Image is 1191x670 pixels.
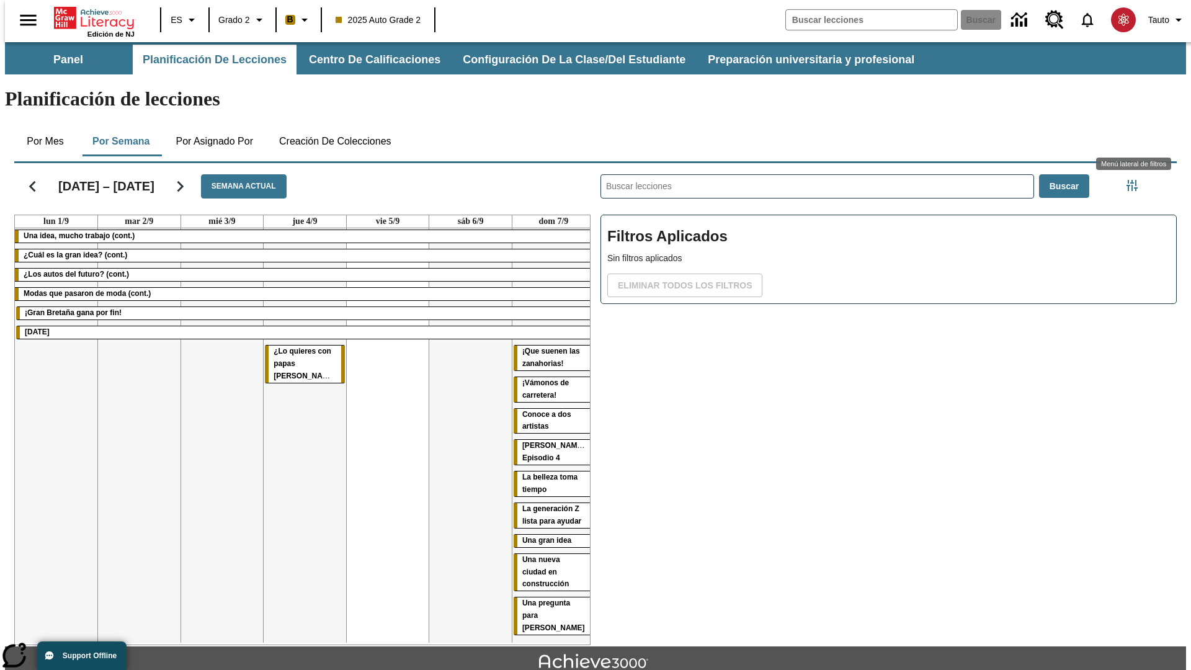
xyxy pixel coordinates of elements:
[522,347,580,368] span: ¡Que suenen las zanahorias!
[698,45,924,74] button: Preparación universitaria y profesional
[453,45,695,74] button: Configuración de la clase/del estudiante
[37,641,127,670] button: Support Offline
[1071,4,1104,36] a: Notificaciones
[17,171,48,202] button: Regresar
[514,377,594,402] div: ¡Vámonos de carretera!
[522,599,585,632] span: Una pregunta para Joplin
[514,346,594,370] div: ¡Que suenen las zanahorias!
[87,30,135,38] span: Edición de NJ
[455,215,486,228] a: 6 de septiembre de 2025
[1143,9,1191,31] button: Perfil/Configuración
[206,215,238,228] a: 3 de septiembre de 2025
[1120,173,1144,198] button: Menú lateral de filtros
[15,230,595,243] div: Una idea, mucho trabajo (cont.)
[25,328,50,336] span: Día del Trabajo
[280,9,317,31] button: Boost El color de la clase es anaranjado claro. Cambiar el color de la clase.
[213,9,272,31] button: Grado: Grado 2, Elige un grado
[133,45,297,74] button: Planificación de lecciones
[1111,7,1136,32] img: avatar image
[5,42,1186,74] div: Subbarra de navegación
[218,14,250,27] span: Grado 2
[522,378,569,400] span: ¡Vámonos de carretera!
[786,10,957,30] input: Buscar campo
[24,289,151,298] span: Modas que pasaron de moda (cont.)
[537,215,571,228] a: 7 de septiembre de 2025
[1038,3,1071,37] a: Centro de recursos, Se abrirá en una pestaña nueva.
[607,252,1170,265] p: Sin filtros aplicados
[1148,14,1169,27] span: Tauto
[16,326,594,339] div: Día del Trabajo
[14,127,76,156] button: Por mes
[4,158,591,645] div: Calendario
[522,473,578,494] span: La belleza toma tiempo
[16,307,594,319] div: ¡Gran Bretaña gana por fin!
[601,175,1033,198] input: Buscar lecciones
[290,215,319,228] a: 4 de septiembre de 2025
[10,2,47,38] button: Abrir el menú lateral
[514,503,594,528] div: La generación Z lista para ayudar
[24,270,129,279] span: ¿Los autos del futuro? (cont.)
[122,215,156,228] a: 2 de septiembre de 2025
[5,45,926,74] div: Subbarra de navegación
[25,308,122,317] span: ¡Gran Bretaña gana por fin!
[514,554,594,591] div: Una nueva ciudad en construcción
[15,288,595,300] div: Modas que pasaron de moda (cont.)
[165,9,205,31] button: Lenguaje: ES, Selecciona un idioma
[522,536,571,545] span: Una gran idea
[600,215,1177,304] div: Filtros Aplicados
[15,269,595,281] div: ¿Los autos del futuro? (cont.)
[171,14,182,27] span: ES
[522,441,587,462] span: Elena Menope: Episodio 4
[514,535,594,547] div: Una gran idea
[514,440,594,465] div: Elena Menope: Episodio 4
[265,346,345,383] div: ¿Lo quieres con papas fritas?
[15,249,595,262] div: ¿Cuál es la gran idea? (cont.)
[1096,158,1171,170] div: Menú lateral de filtros
[287,12,293,27] span: B
[514,597,594,635] div: Una pregunta para Joplin
[1004,3,1038,37] a: Centro de información
[166,127,263,156] button: Por asignado por
[299,45,450,74] button: Centro de calificaciones
[83,127,159,156] button: Por semana
[1039,174,1089,199] button: Buscar
[63,651,117,660] span: Support Offline
[41,215,71,228] a: 1 de septiembre de 2025
[58,179,154,194] h2: [DATE] – [DATE]
[5,87,1186,110] h1: Planificación de lecciones
[54,6,135,30] a: Portada
[522,410,571,431] span: Conoce a dos artistas
[24,231,135,240] span: Una idea, mucho trabajo (cont.)
[591,158,1177,645] div: Buscar
[24,251,127,259] span: ¿Cuál es la gran idea? (cont.)
[514,409,594,434] div: Conoce a dos artistas
[522,555,569,589] span: Una nueva ciudad en construcción
[6,45,130,74] button: Panel
[274,347,341,380] span: ¿Lo quieres con papas fritas?
[514,471,594,496] div: La belleza toma tiempo
[1104,4,1143,36] button: Escoja un nuevo avatar
[164,171,196,202] button: Seguir
[607,221,1170,252] h2: Filtros Aplicados
[373,215,403,228] a: 5 de septiembre de 2025
[54,4,135,38] div: Portada
[269,127,401,156] button: Creación de colecciones
[336,14,421,27] span: 2025 Auto Grade 2
[522,504,581,525] span: La generación Z lista para ayudar
[201,174,287,199] button: Semana actual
